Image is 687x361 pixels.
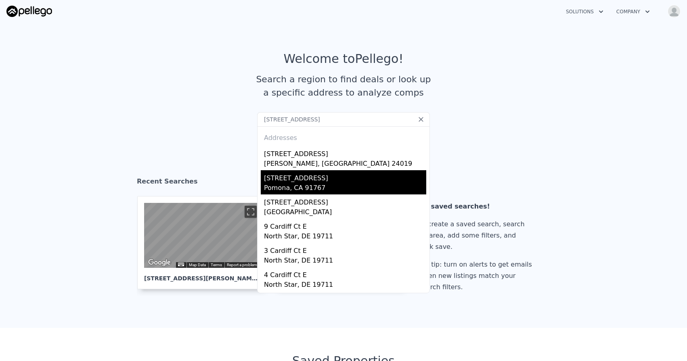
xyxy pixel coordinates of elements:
button: Toggle fullscreen view [245,206,257,218]
div: [GEOGRAPHIC_DATA] [264,207,426,219]
div: Pro tip: turn on alerts to get emails when new listings match your search filters. [419,259,535,293]
div: Addresses [261,127,426,146]
div: Recent Searches [137,170,550,196]
div: North Star, DE 19711 [264,232,426,243]
div: 4 Cardiff Ct E [264,267,426,280]
a: Report a problem [227,263,257,267]
img: Pellego [6,6,52,17]
img: Google [146,257,173,268]
div: Welcome to Pellego ! [284,52,404,66]
div: [PERSON_NAME], [GEOGRAPHIC_DATA] 24019 [264,159,426,170]
button: Map Data [189,262,206,268]
div: 9 Cardiff Ct E [264,219,426,232]
div: 5 Cardiff Ct [264,291,426,304]
div: [STREET_ADDRESS] [264,194,426,207]
div: No saved searches! [419,201,535,212]
div: To create a saved search, search an area, add some filters, and click save. [419,219,535,252]
div: North Star, DE 19711 [264,256,426,267]
div: Search a region to find deals or look up a specific address to analyze comps [253,73,434,99]
div: [STREET_ADDRESS] [264,146,426,159]
div: [STREET_ADDRESS][PERSON_NAME] , [GEOGRAPHIC_DATA] [144,268,260,282]
a: Terms [211,263,222,267]
button: Solutions [559,4,610,19]
div: 3 Cardiff Ct E [264,243,426,256]
img: avatar [668,5,681,18]
a: Open this area in Google Maps (opens a new window) [146,257,173,268]
button: Company [610,4,656,19]
button: Keyboard shortcuts [178,263,184,266]
div: Pomona, CA 91767 [264,183,426,194]
input: Search an address or region... [257,112,430,127]
a: Map [STREET_ADDRESS][PERSON_NAME], [GEOGRAPHIC_DATA] [137,196,273,289]
div: [STREET_ADDRESS] [264,170,426,183]
div: Map [144,203,260,268]
div: Street View [144,203,260,268]
div: North Star, DE 19711 [264,280,426,291]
